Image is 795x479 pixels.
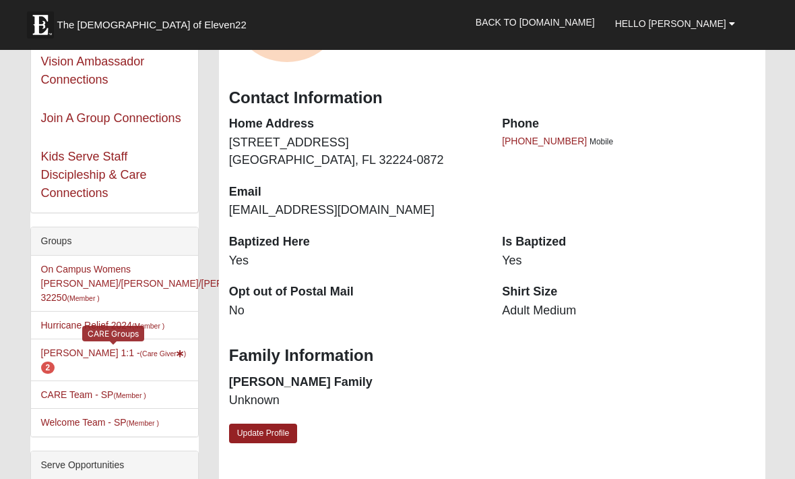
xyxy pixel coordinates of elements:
a: [PERSON_NAME] 1:1 -(Care Giver) 2 [41,347,187,372]
a: Hello [PERSON_NAME] [605,7,745,40]
dt: Phone [502,115,755,133]
dt: Email [229,184,482,201]
small: (Member ) [67,294,99,302]
a: On Campus Womens [PERSON_NAME]/[PERSON_NAME]/[PERSON_NAME] 32250(Member ) [41,264,279,303]
span: The [DEMOGRAPHIC_DATA] of Eleven22 [57,18,247,32]
a: [PHONE_NUMBER] [502,136,587,146]
small: (Member ) [113,391,146,399]
a: Join A Group Connections [41,111,181,125]
h3: Family Information [229,346,755,366]
a: The [DEMOGRAPHIC_DATA] of Eleven22 [20,5,290,38]
dd: Yes [502,252,755,270]
dd: Yes [229,252,482,270]
dd: Adult Medium [502,302,755,320]
dt: Home Address [229,115,482,133]
small: (Member ) [127,419,159,427]
a: Update Profile [229,424,298,443]
a: Vision Ambassador Connections [41,55,145,86]
a: Welcome Team - SP(Member ) [41,417,160,428]
dd: [EMAIL_ADDRESS][DOMAIN_NAME] [229,202,482,219]
a: CARE Team - SP(Member ) [41,389,146,400]
small: (Care Giver ) [140,349,187,358]
h3: Contact Information [229,88,755,108]
dd: No [229,302,482,320]
span: Hello [PERSON_NAME] [615,18,726,29]
div: Groups [31,227,198,256]
div: CARE Groups [82,326,144,341]
dt: Opt out of Postal Mail [229,283,482,301]
dt: Is Baptized [502,233,755,251]
dd: [STREET_ADDRESS] [GEOGRAPHIC_DATA], FL 32224-0872 [229,134,482,169]
dt: Shirt Size [502,283,755,301]
a: Hurricane Relief 2024(Member ) [41,320,165,331]
span: number of pending members [41,362,55,374]
span: Mobile [590,137,613,146]
dt: [PERSON_NAME] Family [229,374,482,391]
img: Eleven22 logo [27,11,54,38]
small: (Member ) [132,322,164,330]
dt: Baptized Here [229,233,482,251]
a: Kids Serve Staff Discipleship & Care Connections [41,150,147,200]
dd: Unknown [229,392,482,410]
a: Back to [DOMAIN_NAME] [466,5,605,39]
